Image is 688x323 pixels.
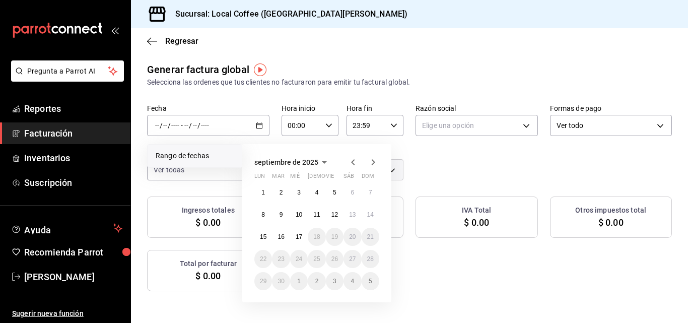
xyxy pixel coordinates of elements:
a: Pregunta a Parrot AI [7,73,124,84]
abbr: 5 de octubre de 2025 [369,278,372,285]
abbr: 6 de septiembre de 2025 [351,189,354,196]
div: Selecciona las ordenes que tus clientes no facturaron para emitir tu factural global. [147,77,672,88]
abbr: 9 de septiembre de 2025 [280,211,283,218]
input: -- [155,121,160,130]
span: Inventarios [24,151,122,165]
div: Generar factura global [147,62,249,77]
button: 2 de octubre de 2025 [308,272,325,290]
button: 3 de septiembre de 2025 [290,183,308,202]
button: 27 de septiembre de 2025 [343,250,361,268]
span: / [168,121,171,130]
button: 5 de octubre de 2025 [362,272,379,290]
abbr: 7 de septiembre de 2025 [369,189,372,196]
abbr: 30 de septiembre de 2025 [278,278,284,285]
span: septiembre de 2025 [254,158,318,166]
button: 12 de septiembre de 2025 [326,206,343,224]
button: 10 de septiembre de 2025 [290,206,308,224]
abbr: domingo [362,173,374,183]
abbr: 28 de septiembre de 2025 [367,255,374,263]
abbr: 16 de septiembre de 2025 [278,233,284,240]
button: 17 de septiembre de 2025 [290,228,308,246]
span: Ver todas [154,165,184,175]
button: 5 de septiembre de 2025 [326,183,343,202]
h3: Sucursal: Local Coffee ([GEOGRAPHIC_DATA][PERSON_NAME]) [167,8,407,20]
abbr: 2 de septiembre de 2025 [280,189,283,196]
input: -- [192,121,197,130]
button: 25 de septiembre de 2025 [308,250,325,268]
abbr: 27 de septiembre de 2025 [349,255,356,263]
button: 26 de septiembre de 2025 [326,250,343,268]
button: 15 de septiembre de 2025 [254,228,272,246]
button: 4 de octubre de 2025 [343,272,361,290]
label: Fecha [147,105,269,112]
span: / [189,121,192,130]
abbr: 2 de octubre de 2025 [315,278,319,285]
button: 22 de septiembre de 2025 [254,250,272,268]
abbr: lunes [254,173,265,183]
abbr: viernes [326,173,334,183]
h3: Otros impuestos total [575,205,646,216]
span: Ayuda [24,222,109,234]
button: 28 de septiembre de 2025 [362,250,379,268]
span: Sugerir nueva función [12,308,122,319]
input: -- [184,121,189,130]
abbr: 17 de septiembre de 2025 [296,233,302,240]
span: $ 0.00 [598,216,624,229]
label: Hora inicio [282,105,338,112]
abbr: 24 de septiembre de 2025 [296,255,302,263]
label: Formas de pago [550,105,672,112]
abbr: 10 de septiembre de 2025 [296,211,302,218]
label: Razón social [416,105,538,112]
span: Facturación [24,126,122,140]
button: 7 de septiembre de 2025 [362,183,379,202]
button: 20 de septiembre de 2025 [343,228,361,246]
h3: Ingresos totales [182,205,235,216]
img: Tooltip marker [254,63,266,76]
abbr: 14 de septiembre de 2025 [367,211,374,218]
div: Ver todo [550,115,672,136]
abbr: jueves [308,173,367,183]
span: Rango de fechas [156,151,234,161]
abbr: 21 de septiembre de 2025 [367,233,374,240]
button: 1 de septiembre de 2025 [254,183,272,202]
button: 14 de septiembre de 2025 [362,206,379,224]
span: $ 0.00 [195,269,221,283]
abbr: 12 de septiembre de 2025 [331,211,338,218]
abbr: 20 de septiembre de 2025 [349,233,356,240]
abbr: 5 de septiembre de 2025 [333,189,336,196]
button: 30 de septiembre de 2025 [272,272,290,290]
abbr: 13 de septiembre de 2025 [349,211,356,218]
button: 9 de septiembre de 2025 [272,206,290,224]
span: / [160,121,163,130]
span: Pregunta a Parrot AI [27,66,108,77]
span: $ 0.00 [195,216,221,229]
button: 8 de septiembre de 2025 [254,206,272,224]
abbr: miércoles [290,173,300,183]
abbr: 19 de septiembre de 2025 [331,233,338,240]
span: Suscripción [24,176,122,189]
abbr: 23 de septiembre de 2025 [278,255,284,263]
abbr: 3 de octubre de 2025 [333,278,336,285]
span: $ 0.00 [464,216,489,229]
button: 11 de septiembre de 2025 [308,206,325,224]
input: ---- [200,121,210,130]
button: 18 de septiembre de 2025 [308,228,325,246]
abbr: martes [272,173,284,183]
button: 16 de septiembre de 2025 [272,228,290,246]
button: 24 de septiembre de 2025 [290,250,308,268]
abbr: 3 de septiembre de 2025 [297,189,301,196]
span: Reportes [24,102,122,115]
abbr: 4 de octubre de 2025 [351,278,354,285]
abbr: 25 de septiembre de 2025 [313,255,320,263]
span: - [181,121,183,130]
button: 2 de septiembre de 2025 [272,183,290,202]
button: Pregunta a Parrot AI [11,60,124,82]
input: ---- [171,121,180,130]
button: 19 de septiembre de 2025 [326,228,343,246]
span: Recomienda Parrot [24,245,122,259]
label: Hora fin [347,105,403,112]
abbr: 11 de septiembre de 2025 [313,211,320,218]
button: 23 de septiembre de 2025 [272,250,290,268]
abbr: 4 de septiembre de 2025 [315,189,319,196]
